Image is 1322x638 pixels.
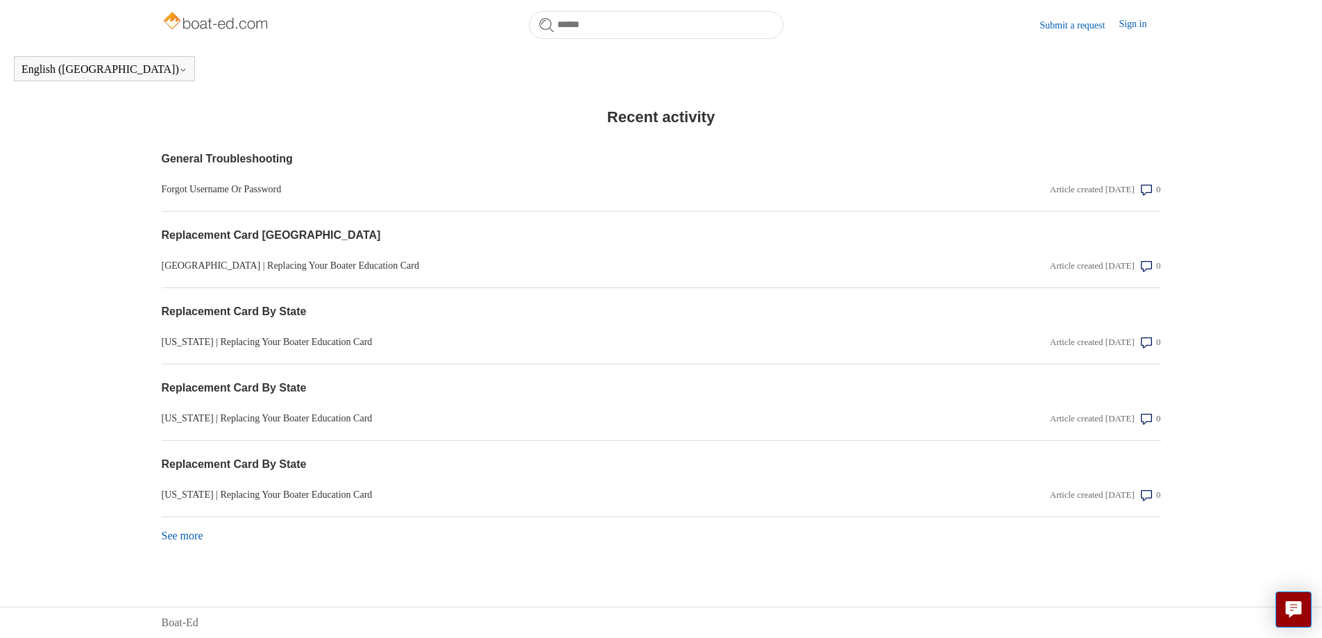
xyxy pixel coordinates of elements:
[1050,412,1135,426] div: Article created [DATE]
[1050,183,1135,196] div: Article created [DATE]
[162,380,861,396] a: Replacement Card By State
[1119,17,1160,33] a: Sign in
[162,106,1161,128] h2: Recent activity
[162,182,861,196] a: Forgot Username Or Password
[162,487,861,502] a: [US_STATE] | Replacing Your Boater Education Card
[162,530,203,542] a: See more
[162,303,861,320] a: Replacement Card By State
[162,8,272,36] img: Boat-Ed Help Center home page
[162,227,861,244] a: Replacement Card [GEOGRAPHIC_DATA]
[162,258,861,273] a: [GEOGRAPHIC_DATA] | Replacing Your Boater Education Card
[162,411,861,426] a: [US_STATE] | Replacing Your Boater Education Card
[529,11,783,39] input: Search
[1040,18,1119,33] a: Submit a request
[1050,259,1135,273] div: Article created [DATE]
[1276,591,1312,628] button: Live chat
[162,456,861,473] a: Replacement Card By State
[162,335,861,349] a: [US_STATE] | Replacing Your Boater Education Card
[22,63,187,76] button: English ([GEOGRAPHIC_DATA])
[1050,335,1135,349] div: Article created [DATE]
[162,614,198,631] a: Boat-Ed
[162,151,861,167] a: General Troubleshooting
[1050,488,1135,502] div: Article created [DATE]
